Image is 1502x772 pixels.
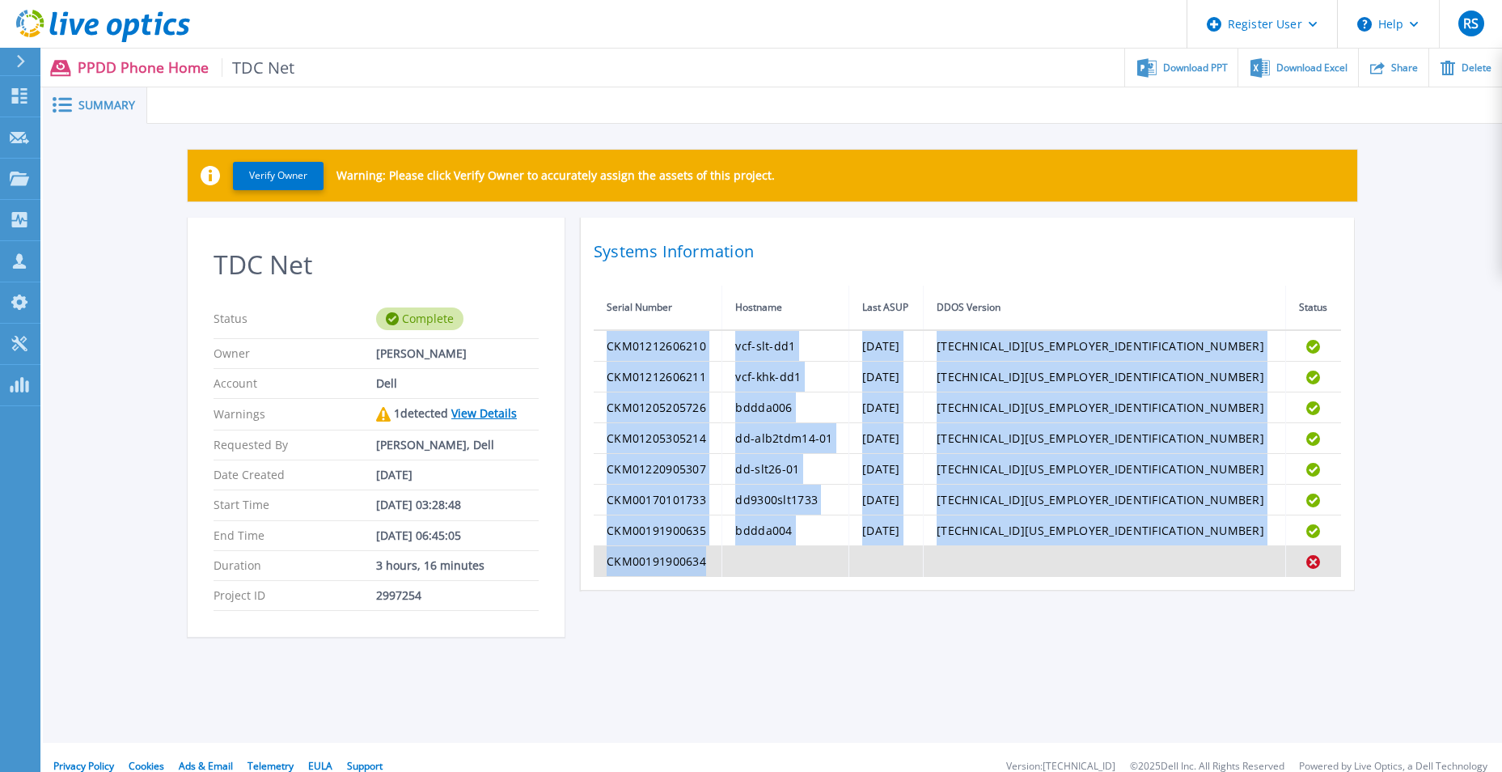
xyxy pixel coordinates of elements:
[376,407,539,422] div: 1 detected
[722,362,849,392] td: vcf-khk-dd1
[849,515,924,546] td: [DATE]
[594,330,722,362] td: CKM01212606210
[376,308,463,330] div: Complete
[849,423,924,454] td: [DATE]
[722,454,849,485] td: dd-slt26-01
[594,392,722,423] td: CKM01205205726
[376,347,539,360] div: [PERSON_NAME]
[722,286,849,330] th: Hostname
[1130,761,1284,772] li: © 2025 Dell Inc. All Rights Reserved
[214,347,376,360] p: Owner
[1463,17,1479,30] span: RS
[722,515,849,546] td: bddda004
[722,485,849,515] td: dd9300slt1733
[376,559,539,572] div: 3 hours, 16 minutes
[594,362,722,392] td: CKM01212606211
[1285,286,1341,330] th: Status
[849,330,924,362] td: [DATE]
[594,286,722,330] th: Serial Number
[214,529,376,542] p: End Time
[233,162,324,190] button: Verify Owner
[722,392,849,423] td: bddda006
[594,454,722,485] td: CKM01220905307
[594,485,722,515] td: CKM00170101733
[376,589,539,602] div: 2997254
[1299,761,1487,772] li: Powered by Live Optics, a Dell Technology
[214,559,376,572] p: Duration
[594,546,722,577] td: CKM00191900634
[376,377,539,390] div: Dell
[923,392,1285,423] td: [TECHNICAL_ID][US_EMPLOYER_IDENTIFICATION_NUMBER]
[451,405,517,421] a: View Details
[849,392,924,423] td: [DATE]
[214,308,376,330] p: Status
[214,589,376,602] p: Project ID
[923,454,1285,485] td: [TECHNICAL_ID][US_EMPLOYER_IDENTIFICATION_NUMBER]
[923,485,1285,515] td: [TECHNICAL_ID][US_EMPLOYER_IDENTIFICATION_NUMBER]
[78,58,295,77] p: PPDD Phone Home
[214,498,376,511] p: Start Time
[1462,63,1491,73] span: Delete
[214,407,376,422] p: Warnings
[376,469,539,481] div: [DATE]
[923,286,1285,330] th: DDOS Version
[923,362,1285,392] td: [TECHNICAL_ID][US_EMPLOYER_IDENTIFICATION_NUMBER]
[594,515,722,546] td: CKM00191900635
[594,423,722,454] td: CKM01205305214
[376,498,539,511] div: [DATE] 03:28:48
[849,485,924,515] td: [DATE]
[849,454,924,485] td: [DATE]
[336,169,775,182] p: Warning: Please click Verify Owner to accurately assign the assets of this project.
[849,362,924,392] td: [DATE]
[722,423,849,454] td: dd-alb2tdm14-01
[1163,63,1228,73] span: Download PPT
[849,286,924,330] th: Last ASUP
[923,515,1285,546] td: [TECHNICAL_ID][US_EMPLOYER_IDENTIFICATION_NUMBER]
[923,330,1285,362] td: [TECHNICAL_ID][US_EMPLOYER_IDENTIFICATION_NUMBER]
[376,529,539,542] div: [DATE] 06:45:05
[222,58,295,77] span: TDC Net
[923,423,1285,454] td: [TECHNICAL_ID][US_EMPLOYER_IDENTIFICATION_NUMBER]
[376,439,539,452] div: [PERSON_NAME], Dell
[594,237,1341,266] h2: Systems Information
[78,100,135,111] span: Summary
[214,469,376,481] p: Date Created
[214,439,376,452] p: Requested By
[1006,761,1115,772] li: Version: [TECHNICAL_ID]
[1391,63,1418,73] span: Share
[214,377,376,390] p: Account
[1276,63,1348,73] span: Download Excel
[722,330,849,362] td: vcf-slt-dd1
[214,250,539,280] h2: TDC Net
